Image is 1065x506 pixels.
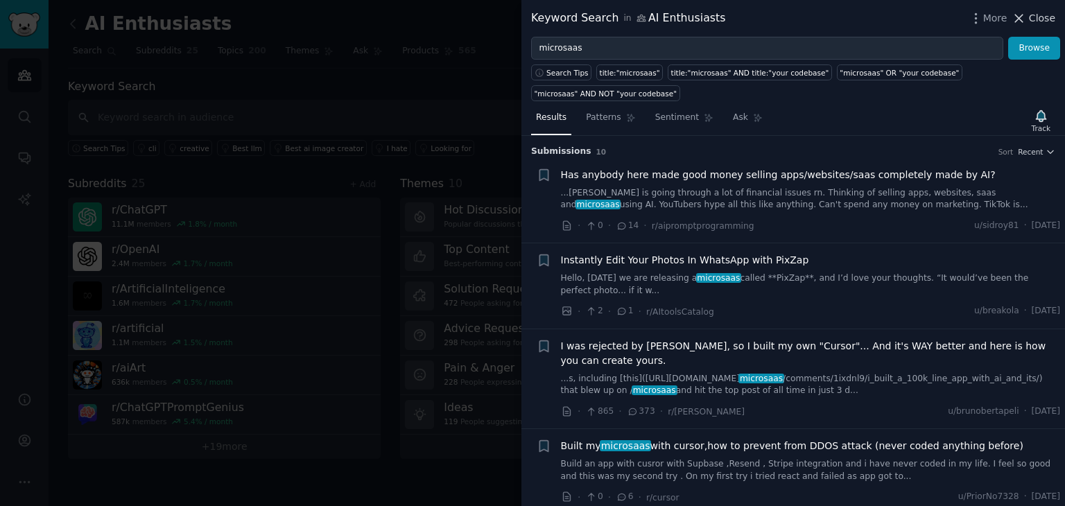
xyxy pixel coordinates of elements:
[536,112,566,124] span: Results
[733,112,748,124] span: Ask
[650,107,718,135] a: Sentiment
[728,107,768,135] a: Ask
[578,304,580,319] span: ·
[561,168,996,182] a: Has anybody here made good money selling apps/websites/saas completely made by AI?
[561,339,1061,368] a: I was rejected by [PERSON_NAME], so I built my own "Cursor"... And it's WAY better and here is ho...
[1032,305,1060,317] span: [DATE]
[643,218,646,233] span: ·
[948,405,1019,418] span: u/brunobertapeli
[837,64,962,80] a: "microsaas" OR "your codebase"
[1018,147,1055,157] button: Recent
[616,305,633,317] span: 1
[561,253,809,268] a: Instantly Edit Your Photos In WhatsApp with PixZap
[668,407,745,417] span: r/[PERSON_NAME]
[974,305,1019,317] span: u/breakola
[608,218,611,233] span: ·
[546,68,589,78] span: Search Tips
[1032,491,1060,503] span: [DATE]
[840,68,959,78] div: "microsaas" OR "your codebase"
[623,12,631,25] span: in
[585,405,614,418] span: 865
[596,148,607,156] span: 10
[561,458,1061,482] a: Build an app with cusror with Supbase ,Resend , Stripe integration and i have never coded in my l...
[974,220,1019,232] span: u/sidroy81
[618,404,621,419] span: ·
[983,11,1007,26] span: More
[632,385,677,395] span: microsaas
[531,85,680,101] a: "microsaas" AND NOT "your codebase"
[600,440,651,451] span: microsaas
[561,272,1061,297] a: Hello, [DATE] we are releasing amicrosaascalled **PixZap**, and I’d love your thoughts. “It would...
[639,490,641,505] span: ·
[1024,305,1027,317] span: ·
[1024,491,1027,503] span: ·
[660,404,663,419] span: ·
[639,304,641,319] span: ·
[655,112,699,124] span: Sentiment
[585,491,603,503] span: 0
[627,405,655,418] span: 373
[608,304,611,319] span: ·
[600,68,660,78] div: title:"microsaas"
[1008,37,1060,60] button: Browse
[531,10,725,27] div: Keyword Search AI Enthusiasts
[585,220,603,232] span: 0
[531,146,591,158] span: Submission s
[958,491,1019,503] span: u/PriorNo7328
[535,89,677,98] div: "microsaas" AND NOT "your codebase"
[608,490,611,505] span: ·
[585,305,603,317] span: 2
[616,491,633,503] span: 6
[969,11,1007,26] button: More
[1032,220,1060,232] span: [DATE]
[578,490,580,505] span: ·
[578,218,580,233] span: ·
[561,373,1061,397] a: ...s, including [this]([URL][DOMAIN_NAME]microsaas/comments/1ixdnl9/i_built_a_100k_line_app_with_...
[561,439,1023,453] a: Built mymicrosaaswith cursor,how to prevent from DDOS attack (never coded anything before)
[1012,11,1055,26] button: Close
[652,221,754,231] span: r/aipromptprogramming
[531,64,591,80] button: Search Tips
[531,37,1003,60] input: Try a keyword related to your business
[1024,405,1027,418] span: ·
[1032,123,1050,133] div: Track
[646,307,714,317] span: r/AItoolsCatalog
[1032,405,1060,418] span: [DATE]
[1024,220,1027,232] span: ·
[578,404,580,419] span: ·
[575,200,621,209] span: microsaas
[561,187,1061,211] a: ...[PERSON_NAME] is going through a lot of financial issues rn. Thinking of selling apps, website...
[1018,147,1043,157] span: Recent
[561,439,1023,453] span: Built my with cursor,how to prevent from DDOS attack (never coded anything before)
[616,220,639,232] span: 14
[646,493,679,503] span: r/cursor
[696,273,742,283] span: microsaas
[531,107,571,135] a: Results
[1027,106,1055,135] button: Track
[738,374,784,383] span: microsaas
[668,64,832,80] a: title:"microsaas" AND title:"your codebase"
[998,147,1014,157] div: Sort
[586,112,621,124] span: Patterns
[581,107,640,135] a: Patterns
[1029,11,1055,26] span: Close
[671,68,829,78] div: title:"microsaas" AND title:"your codebase"
[596,64,663,80] a: title:"microsaas"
